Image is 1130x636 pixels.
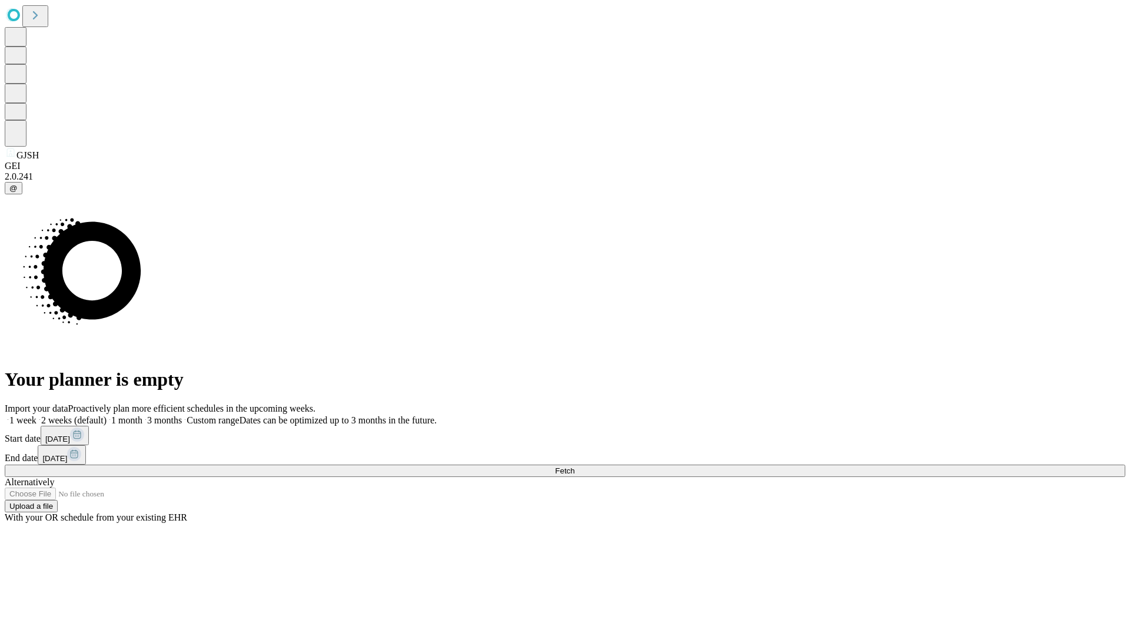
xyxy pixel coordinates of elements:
span: 3 months [147,415,182,425]
button: [DATE] [38,445,86,465]
span: Alternatively [5,477,54,487]
span: [DATE] [45,435,70,443]
button: @ [5,182,22,194]
button: [DATE] [41,426,89,445]
div: GEI [5,161,1125,171]
span: GJSH [16,150,39,160]
span: Dates can be optimized up to 3 months in the future. [240,415,437,425]
span: @ [9,184,18,193]
span: Fetch [555,466,574,475]
span: Proactively plan more efficient schedules in the upcoming weeks. [68,403,315,413]
span: 1 month [111,415,142,425]
button: Upload a file [5,500,58,512]
span: Custom range [187,415,239,425]
div: 2.0.241 [5,171,1125,182]
div: Start date [5,426,1125,445]
span: 2 weeks (default) [41,415,107,425]
button: Fetch [5,465,1125,477]
span: Import your data [5,403,68,413]
span: [DATE] [42,454,67,463]
div: End date [5,445,1125,465]
span: With your OR schedule from your existing EHR [5,512,187,522]
span: 1 week [9,415,36,425]
h1: Your planner is empty [5,369,1125,390]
